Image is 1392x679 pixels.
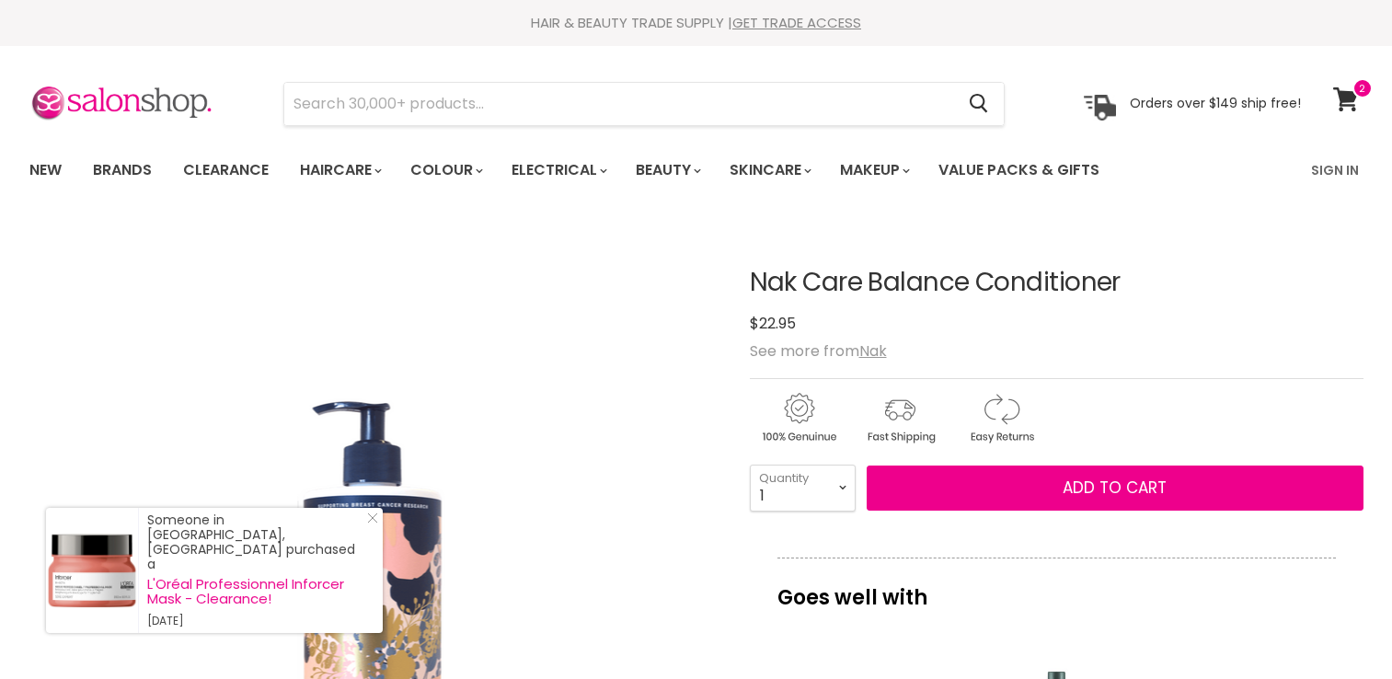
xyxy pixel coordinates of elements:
[851,390,949,446] img: shipping.gif
[1300,151,1370,190] a: Sign In
[1300,593,1374,661] iframe: Gorgias live chat messenger
[46,508,138,633] a: Visit product page
[732,13,861,32] a: GET TRADE ACCESS
[750,313,796,334] span: $22.95
[147,512,364,628] div: Someone in [GEOGRAPHIC_DATA], [GEOGRAPHIC_DATA] purchased a
[147,614,364,628] small: [DATE]
[750,465,856,511] select: Quantity
[826,151,921,190] a: Makeup
[360,512,378,531] a: Close Notification
[622,151,712,190] a: Beauty
[859,340,887,362] a: Nak
[397,151,494,190] a: Colour
[169,151,282,190] a: Clearance
[955,83,1004,125] button: Search
[867,466,1363,512] button: Add to cart
[716,151,823,190] a: Skincare
[750,340,887,362] span: See more from
[777,558,1336,618] p: Goes well with
[6,14,1386,32] div: HAIR & BEAUTY TRADE SUPPLY |
[952,390,1050,446] img: returns.gif
[750,390,847,446] img: genuine.gif
[147,577,364,606] a: L'Oréal Professionnel Inforcer Mask - Clearance!
[79,151,166,190] a: Brands
[750,269,1363,297] h1: Nak Care Balance Conditioner
[286,151,393,190] a: Haircare
[1130,95,1301,111] p: Orders over $149 ship free!
[367,512,378,524] svg: Close Icon
[283,82,1005,126] form: Product
[16,144,1207,197] ul: Main menu
[498,151,618,190] a: Electrical
[16,151,75,190] a: New
[6,144,1386,197] nav: Main
[284,83,955,125] input: Search
[925,151,1113,190] a: Value Packs & Gifts
[1063,477,1167,499] span: Add to cart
